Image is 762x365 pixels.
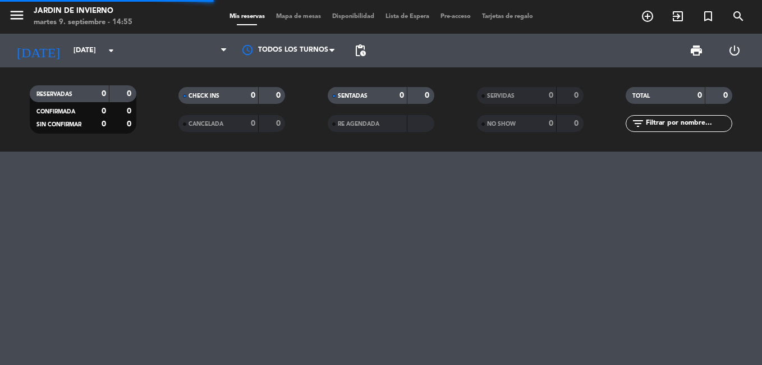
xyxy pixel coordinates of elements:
span: CHECK INS [189,93,219,99]
span: Mis reservas [224,13,270,20]
span: CANCELADA [189,121,223,127]
strong: 0 [574,92,581,99]
div: JARDIN DE INVIERNO [34,6,132,17]
i: filter_list [631,117,645,130]
i: search [732,10,745,23]
strong: 0 [723,92,730,99]
i: [DATE] [8,38,68,63]
span: SENTADAS [338,93,368,99]
span: RE AGENDADA [338,121,379,127]
strong: 0 [425,92,432,99]
strong: 0 [102,107,106,115]
strong: 0 [697,92,702,99]
span: Disponibilidad [327,13,380,20]
input: Filtrar por nombre... [645,117,732,130]
div: martes 9. septiembre - 14:55 [34,17,132,28]
strong: 0 [400,92,404,99]
strong: 0 [102,90,106,98]
strong: 0 [127,107,134,115]
span: RESERVADAS [36,92,72,97]
i: arrow_drop_down [104,44,118,57]
span: SERVIDAS [487,93,515,99]
strong: 0 [549,120,553,127]
span: NO SHOW [487,121,516,127]
strong: 0 [574,120,581,127]
span: Mapa de mesas [270,13,327,20]
span: Tarjetas de regalo [476,13,539,20]
strong: 0 [549,92,553,99]
span: SIN CONFIRMAR [36,122,81,127]
span: TOTAL [632,93,650,99]
span: print [690,44,703,57]
i: turned_in_not [701,10,715,23]
strong: 0 [127,90,134,98]
i: menu [8,7,25,24]
span: Pre-acceso [435,13,476,20]
div: LOG OUT [715,34,754,67]
span: Lista de Espera [380,13,435,20]
strong: 0 [102,120,106,128]
strong: 0 [251,92,255,99]
i: power_settings_new [728,44,741,57]
span: pending_actions [354,44,367,57]
i: exit_to_app [671,10,685,23]
span: CONFIRMADA [36,109,75,115]
button: menu [8,7,25,28]
strong: 0 [276,120,283,127]
strong: 0 [276,92,283,99]
strong: 0 [127,120,134,128]
i: add_circle_outline [641,10,654,23]
strong: 0 [251,120,255,127]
